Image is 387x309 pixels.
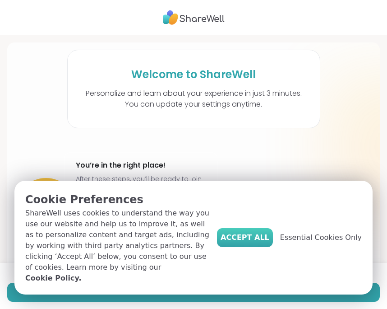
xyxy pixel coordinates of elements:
[280,232,362,243] span: Essential Cookies Only
[25,192,210,208] p: Cookie Preferences
[25,208,210,284] p: ShareWell uses cookies to understand the way you use our website and help us to improve it, as we...
[76,175,206,190] p: After these steps, you’ll be ready to join your first support session.
[221,232,269,243] span: Accept All
[131,68,256,81] h1: Welcome to ShareWell
[76,158,206,173] h4: You’re in the right place!
[86,88,302,110] p: Personalize and learn about your experience in just 3 minutes. You can update your settings anytime.
[25,273,81,284] a: Cookie Policy.
[15,178,77,240] img: User image
[163,7,225,28] img: ShareWell Logo
[217,228,273,247] button: Accept All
